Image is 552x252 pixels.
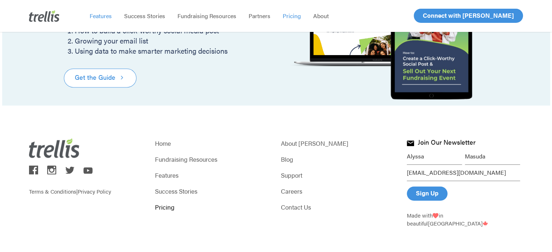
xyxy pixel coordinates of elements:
a: Get the Guide [64,69,136,87]
span: Growing your email list [75,35,148,46]
a: Blog [281,154,397,164]
img: Trellis Logo [29,138,80,157]
span: Get the Guide [75,72,115,82]
a: Terms & Conditions [29,187,76,195]
a: About [PERSON_NAME] [281,138,397,148]
a: Pricing [277,12,307,20]
a: Connect with [PERSON_NAME] [414,9,523,23]
a: Fundraising Resources [155,154,271,164]
p: | [29,177,145,195]
a: Partners [242,12,277,20]
img: trellis on youtube [83,167,93,174]
img: Trellis [29,10,60,22]
img: trellis on twitter [65,166,74,174]
input: Enter your email address [407,165,520,181]
a: Careers [281,186,397,196]
input: Last Name [465,148,520,165]
span: Success Stories [124,12,165,20]
img: Trellis - Canada [483,221,488,226]
a: Support [281,170,397,180]
span: Pricing [283,12,301,20]
span: [GEOGRAPHIC_DATA] [428,219,488,227]
a: Features [155,170,271,180]
a: Success Stories [118,12,171,20]
a: About [307,12,335,20]
a: Contact Us [281,202,397,212]
a: Pricing [155,202,271,212]
img: trellis on instagram [47,165,56,174]
a: Success Stories [155,186,271,196]
p: Made with in beautiful [407,211,523,227]
span: Features [90,12,112,20]
span: About [313,12,329,20]
a: Fundraising Resources [171,12,242,20]
input: Sign Up [407,186,447,201]
a: Home [155,138,271,148]
span: Partners [249,12,270,20]
span: Fundraising Resources [177,12,236,20]
a: Features [83,12,118,20]
img: Join Trellis Newsletter [407,140,414,146]
h4: Join Our Newsletter [418,139,475,148]
a: Privacy Policy [78,187,111,195]
img: trellis on facebook [29,165,38,174]
span: Last name [88,1,110,6]
span: Connect with [PERSON_NAME] [423,11,514,20]
img: Love From Trellis [433,213,438,218]
input: First Name [407,148,462,165]
span: Using data to make smarter marketing decisions [75,45,228,56]
input: Your Last Name [88,9,173,23]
